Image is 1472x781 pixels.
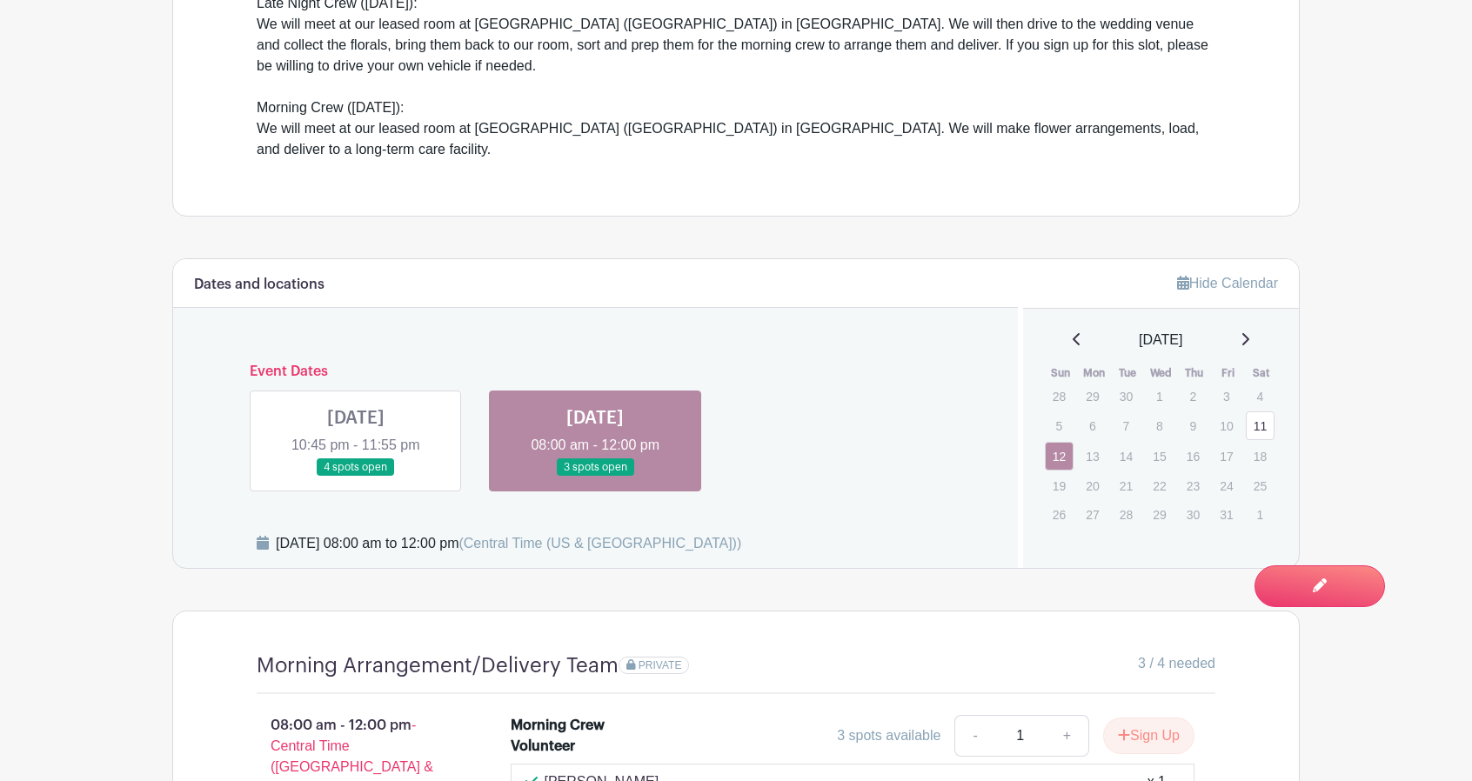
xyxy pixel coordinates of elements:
[1045,383,1074,410] p: 28
[276,533,741,554] div: [DATE] 08:00 am to 12:00 pm
[1078,443,1107,470] p: 13
[1179,383,1208,410] p: 2
[1145,443,1174,470] p: 15
[458,536,741,551] span: (Central Time (US & [GEOGRAPHIC_DATA]))
[1212,383,1241,410] p: 3
[1145,501,1174,528] p: 29
[1246,472,1275,499] p: 25
[1144,364,1178,382] th: Wed
[1139,330,1182,350] span: [DATE]
[1077,364,1111,382] th: Mon
[1179,412,1208,439] p: 9
[1045,442,1074,471] a: 12
[1045,501,1074,528] p: 26
[1138,653,1215,674] span: 3 / 4 needed
[1103,718,1194,754] button: Sign Up
[1246,501,1275,528] p: 1
[837,725,940,746] div: 3 spots available
[1179,472,1208,499] p: 23
[1245,364,1279,382] th: Sat
[1045,412,1074,439] p: 5
[639,659,682,671] span: PRIVATE
[1045,472,1074,499] p: 19
[1044,364,1078,382] th: Sun
[1078,501,1107,528] p: 27
[1177,276,1278,290] a: Hide Calendar
[236,364,955,380] h6: Event Dates
[1246,443,1275,470] p: 18
[1212,472,1241,499] p: 24
[1046,715,1089,757] a: +
[1112,412,1141,439] p: 7
[1112,443,1141,470] p: 14
[1078,383,1107,410] p: 29
[1145,472,1174,499] p: 22
[1111,364,1145,382] th: Tue
[1112,472,1141,499] p: 21
[1112,383,1141,410] p: 30
[194,277,325,293] h6: Dates and locations
[511,715,661,757] div: Morning Crew Volunteer
[1112,501,1141,528] p: 28
[1212,443,1241,470] p: 17
[1246,383,1275,410] p: 4
[1145,383,1174,410] p: 1
[1179,443,1208,470] p: 16
[1078,472,1107,499] p: 20
[1078,412,1107,439] p: 6
[1212,501,1241,528] p: 31
[954,715,994,757] a: -
[1212,412,1241,439] p: 10
[1145,412,1174,439] p: 8
[1246,411,1275,440] a: 11
[1179,501,1208,528] p: 30
[1211,364,1245,382] th: Fri
[257,653,619,678] h4: Morning Arrangement/Delivery Team
[1178,364,1212,382] th: Thu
